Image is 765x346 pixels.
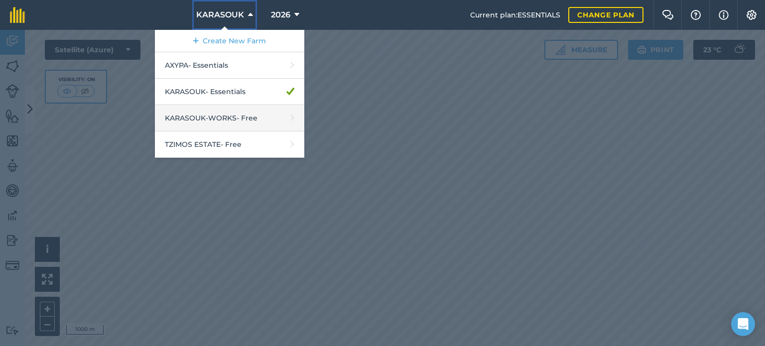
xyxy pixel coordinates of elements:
[155,105,304,131] a: KARASOUK-WORKS- Free
[470,9,560,20] span: Current plan : ESSENTIALS
[155,131,304,158] a: TZIMOS ESTATE- Free
[568,7,643,23] a: Change plan
[10,7,25,23] img: fieldmargin Logo
[155,30,304,52] a: Create New Farm
[155,52,304,79] a: AXYPA- Essentials
[155,79,304,105] a: KARASOUK- Essentials
[719,9,729,21] img: svg+xml;base64,PHN2ZyB4bWxucz0iaHR0cDovL3d3dy53My5vcmcvMjAwMC9zdmciIHdpZHRoPSIxNyIgaGVpZ2h0PSIxNy...
[271,9,290,21] span: 2026
[731,312,755,336] div: Open Intercom Messenger
[662,10,674,20] img: Two speech bubbles overlapping with the left bubble in the forefront
[690,10,702,20] img: A question mark icon
[746,10,758,20] img: A cog icon
[196,9,244,21] span: KARASOUK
